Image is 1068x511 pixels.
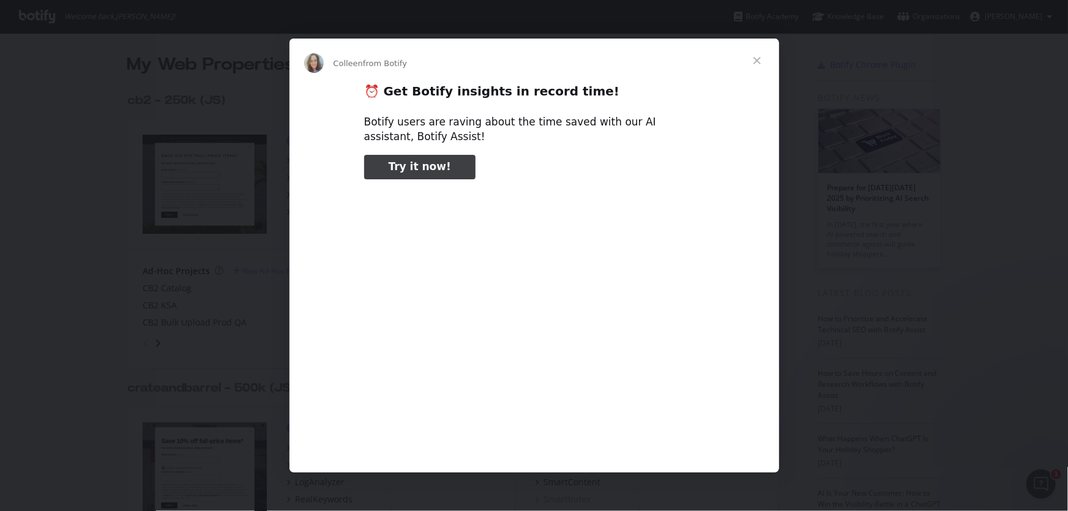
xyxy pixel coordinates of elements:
span: from Botify [363,59,407,68]
img: Profile image for Colleen [304,53,324,73]
span: Try it now! [389,160,451,173]
h2: ⏰ Get Botify insights in record time! [364,83,704,106]
div: Botify users are raving about the time saved with our AI assistant, Botify Assist! [364,115,704,144]
span: Colleen [334,59,364,68]
span: Close [735,39,779,83]
a: Try it now! [364,155,476,179]
video: Play video [279,190,790,445]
